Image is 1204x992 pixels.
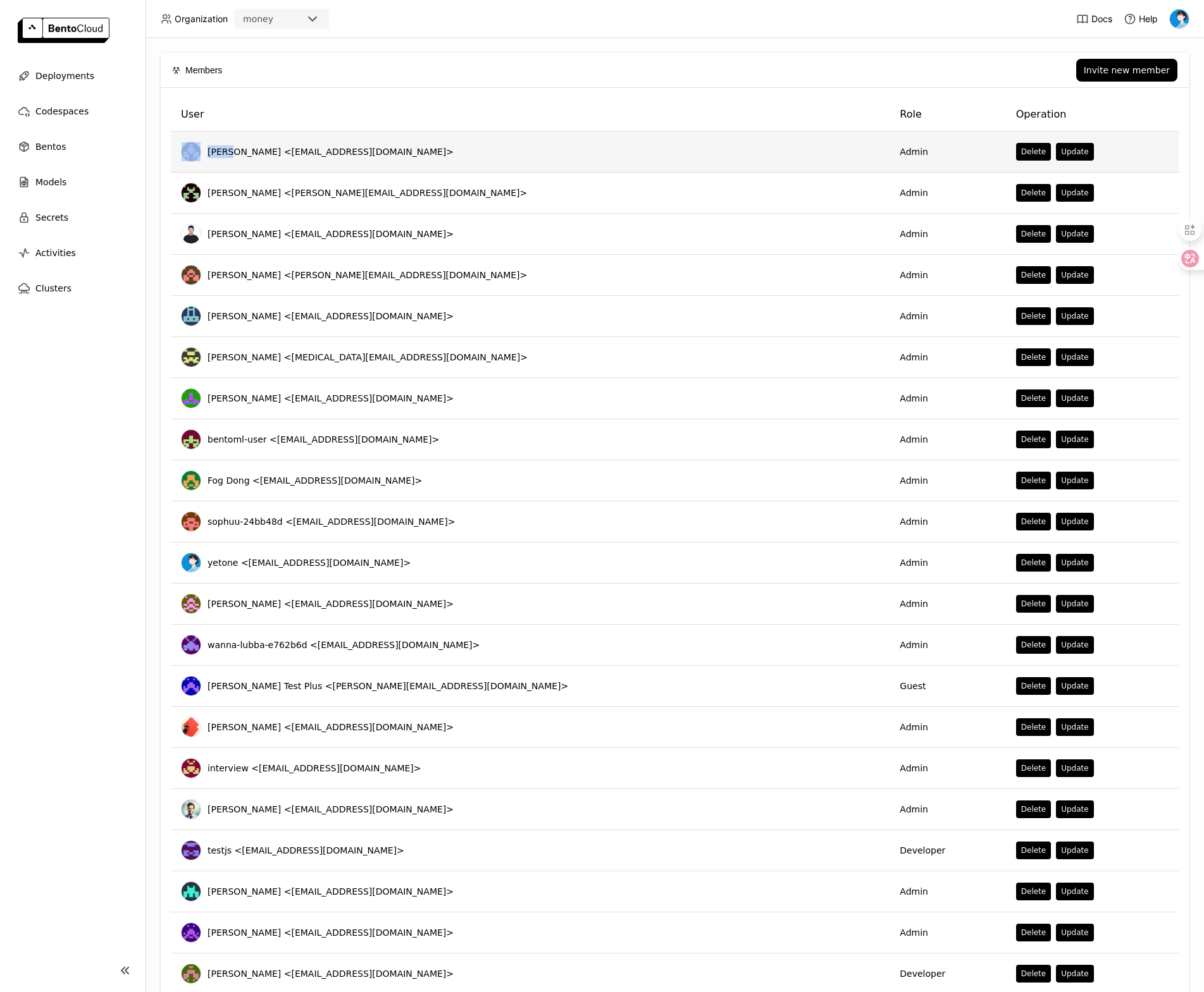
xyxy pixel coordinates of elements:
[208,597,454,610] span: [PERSON_NAME] <[EMAIL_ADDRESS][DOMAIN_NAME]>
[10,276,135,301] a: Clusters
[208,145,454,158] span: [PERSON_NAME] <[EMAIL_ADDRESS][DOMAIN_NAME]>
[182,266,201,285] img: Xunchao Zhang
[1016,431,1051,448] button: Delete
[243,13,273,25] div: money
[208,803,454,816] span: [PERSON_NAME] <[EMAIL_ADDRESS][DOMAIN_NAME]>
[182,142,201,161] img: Qi Liu
[1016,307,1051,325] button: Delete
[182,471,201,490] img: Fog Dong
[1076,59,1177,82] button: Invite new member
[35,245,76,260] span: Activities
[175,13,228,25] span: Organization
[1056,924,1093,941] button: Update
[1016,266,1051,284] button: Delete
[890,789,1005,830] td: Admin
[1006,98,1179,132] th: Operation
[208,639,480,651] span: wanna-lubba-e762b6d <[EMAIL_ADDRESS][DOMAIN_NAME]>
[182,594,201,613] img: Xianxian Zhang
[182,348,201,367] img: Ming Liang Dai
[208,392,454,405] span: [PERSON_NAME] <[EMAIL_ADDRESS][DOMAIN_NAME]>
[208,310,454,322] span: [PERSON_NAME] <[EMAIL_ADDRESS][DOMAIN_NAME]>
[182,512,201,531] img: sophuu-24bb48d
[890,419,1005,460] td: Admin
[890,542,1005,584] td: Admin
[1056,348,1093,366] button: Update
[1056,472,1093,489] button: Update
[890,666,1005,707] td: Guest
[182,964,201,983] img: Sean Sheng
[1056,636,1093,654] button: Update
[208,721,454,733] span: [PERSON_NAME] <[EMAIL_ADDRESS][DOMAIN_NAME]>
[35,210,68,225] span: Secrets
[1016,759,1051,777] button: Delete
[208,926,454,939] span: [PERSON_NAME] <[EMAIL_ADDRESS][DOMAIN_NAME]>
[182,923,201,942] img: Sauyon Lee
[10,169,135,195] a: Models
[1016,842,1051,859] button: Delete
[1016,184,1051,202] button: Delete
[1016,718,1051,736] button: Delete
[1016,513,1051,530] button: Delete
[182,882,201,901] img: Aaron Pham
[1056,184,1093,202] button: Update
[171,98,890,132] th: User
[1016,924,1051,941] button: Delete
[1016,883,1051,900] button: Delete
[1170,9,1189,28] img: yetone
[208,474,422,487] span: Fog Dong <[EMAIL_ADDRESS][DOMAIN_NAME]>
[1124,13,1158,25] div: Help
[890,132,1005,173] td: Admin
[10,134,135,159] a: Bentos
[182,307,201,326] img: Jun Ma
[208,269,527,281] span: [PERSON_NAME] <[PERSON_NAME][EMAIL_ADDRESS][DOMAIN_NAME]>
[275,13,276,26] input: Selected money.
[208,515,455,528] span: sophuu-24bb48d <[EMAIL_ADDRESS][DOMAIN_NAME]>
[1056,800,1093,818] button: Update
[1016,677,1051,695] button: Delete
[182,553,201,572] img: yetone
[1016,472,1051,489] button: Delete
[10,240,135,266] a: Activities
[208,967,454,980] span: [PERSON_NAME] <[EMAIL_ADDRESS][DOMAIN_NAME]>
[1056,307,1093,325] button: Update
[208,433,439,446] span: bentoml-user <[EMAIL_ADDRESS][DOMAIN_NAME]>
[1056,389,1093,407] button: Update
[1016,225,1051,243] button: Delete
[208,680,568,692] span: [PERSON_NAME] Test Plus <[PERSON_NAME][EMAIL_ADDRESS][DOMAIN_NAME]>
[890,625,1005,666] td: Admin
[1091,13,1112,25] span: Docs
[1016,554,1051,572] button: Delete
[1056,554,1093,572] button: Update
[1016,965,1051,983] button: Delete
[890,748,1005,789] td: Admin
[890,296,1005,337] td: Admin
[890,173,1005,214] td: Admin
[35,139,66,154] span: Bentos
[1016,595,1051,613] button: Delete
[890,501,1005,542] td: Admin
[1016,389,1051,407] button: Delete
[182,389,201,408] img: Shenyang Zhao
[208,351,528,364] span: [PERSON_NAME] <[MEDICAL_DATA][EMAIL_ADDRESS][DOMAIN_NAME]>
[18,18,109,43] img: logo
[1056,266,1093,284] button: Update
[1056,595,1093,613] button: Update
[182,183,201,202] img: Jeff Zhu
[890,378,1005,419] td: Admin
[185,63,222,77] span: Members
[1056,431,1093,448] button: Update
[208,187,527,199] span: [PERSON_NAME] <[PERSON_NAME][EMAIL_ADDRESS][DOMAIN_NAME]>
[182,677,201,695] img: Tim Test Plus
[208,556,411,569] span: yetone <[EMAIL_ADDRESS][DOMAIN_NAME]>
[35,104,89,119] span: Codespaces
[1016,143,1051,161] button: Delete
[1056,513,1093,530] button: Update
[208,762,421,775] span: interview <[EMAIL_ADDRESS][DOMAIN_NAME]>
[182,841,201,860] img: testjs
[35,175,66,190] span: Models
[1084,65,1170,75] div: Invite new member
[890,707,1005,748] td: Admin
[890,912,1005,953] td: Admin
[890,337,1005,378] td: Admin
[1056,718,1093,736] button: Update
